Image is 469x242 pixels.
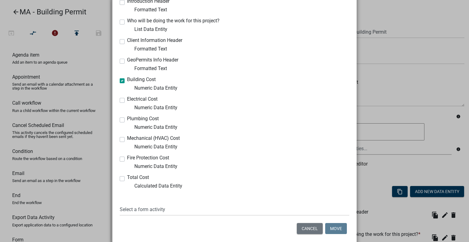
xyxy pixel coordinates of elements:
[127,18,220,23] label: Who will be doing the work for this project?
[127,116,159,121] label: Plumbing Cost
[127,97,158,102] label: Electrical Cost
[297,223,323,234] button: Cancel
[127,163,227,170] div: Numeric Data Entity
[127,77,156,82] label: Building Cost
[127,104,227,111] div: Numeric Data Entity
[127,136,180,141] label: Mechanical (HVAC) Cost
[127,38,182,43] label: Client Information Header
[127,84,227,92] div: Numeric Data Entity
[127,6,227,13] div: Formatted Text
[127,65,227,72] div: Formatted Text
[325,223,347,234] button: Move
[127,26,227,33] div: List Data Entity
[127,182,227,190] div: Calculated Data Entity
[127,124,227,131] div: Numeric Data Entity
[127,143,227,151] div: Numeric Data Entity
[127,155,169,160] label: Fire Protection Cost
[127,45,227,53] div: Formatted Text
[127,175,149,180] label: Total Cost
[127,58,178,62] label: GeoPermits Info Header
